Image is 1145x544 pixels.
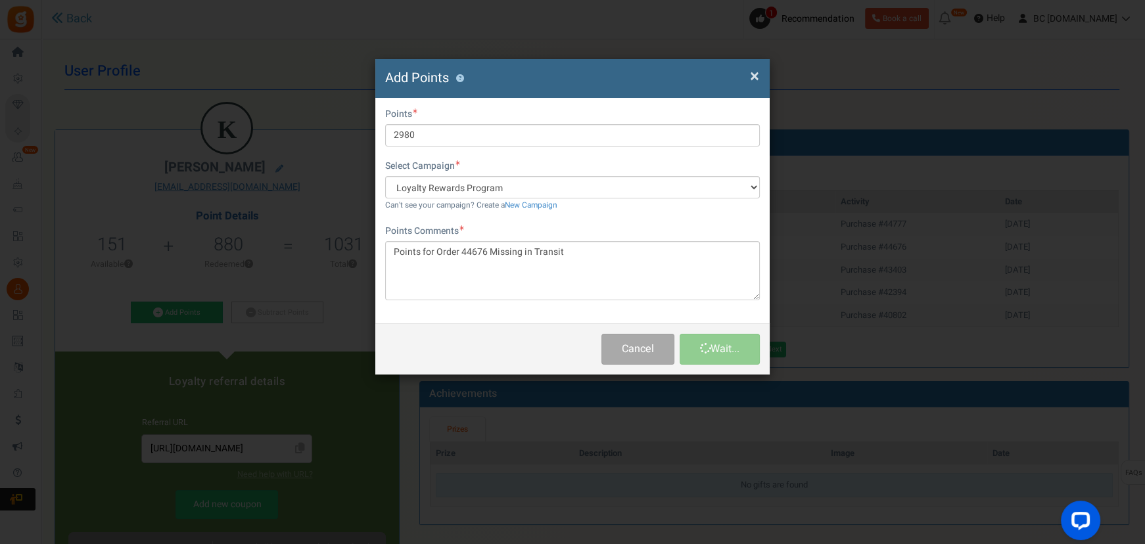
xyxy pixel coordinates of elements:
label: Select Campaign [385,160,460,173]
button: Cancel [601,334,674,365]
label: Points Comments [385,225,464,238]
label: Points [385,108,417,121]
button: ? [456,74,464,83]
small: Can't see your campaign? Create a [385,200,557,211]
span: Add Points [385,68,449,87]
a: New Campaign [505,200,557,211]
span: × [750,64,759,89]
